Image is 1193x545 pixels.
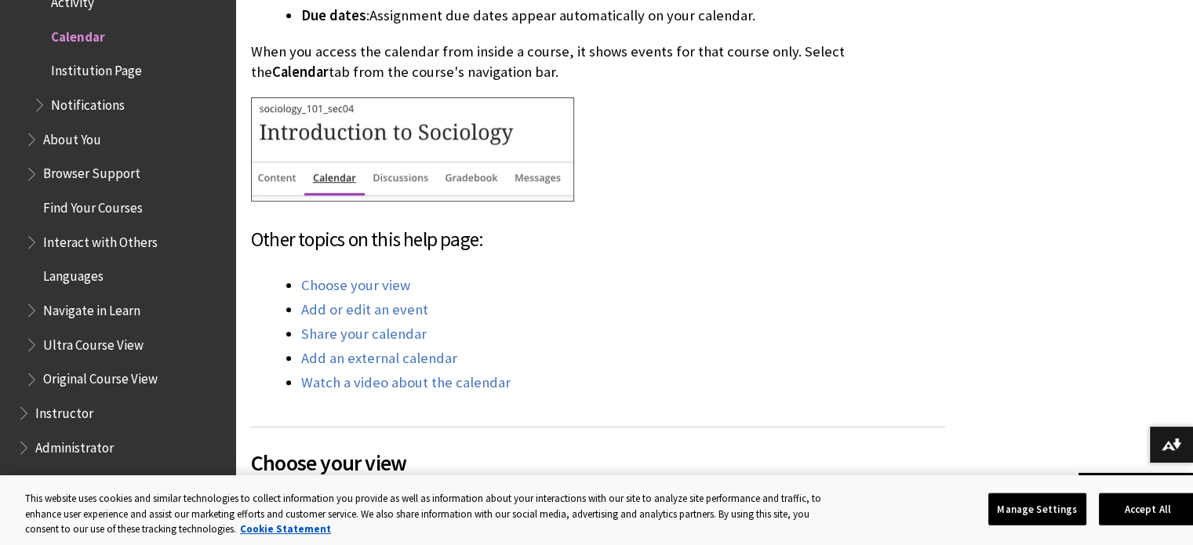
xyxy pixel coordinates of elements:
div: This website uses cookies and similar technologies to collect information you provide as well as ... [25,491,835,537]
p: When you access the calendar from inside a course, it shows events for that course only. Select t... [251,42,945,82]
li: : . [301,5,945,27]
span: Instructor [35,400,93,421]
h3: Other topics on this help page: [251,225,945,255]
span: Due dates [301,6,366,24]
span: Notifications [51,92,125,113]
span: Enable the Ultra Experience [35,469,194,490]
span: About You [43,126,101,147]
a: Choose your view [301,276,410,295]
span: Calendar [51,24,105,45]
span: Languages [43,263,104,285]
a: More information about your privacy, opens in a new tab [240,522,331,536]
span: Calendar [272,63,329,81]
span: Interact with Others [43,229,158,250]
span: Navigate in Learn [43,297,140,318]
a: Add an external calendar [301,349,457,368]
img: Image of a course page, with the Calendar tab underlined in purple [251,97,574,202]
span: Institution Page [51,58,142,79]
span: Ultra Course View [43,332,144,353]
button: Manage Settings [988,492,1086,525]
span: Browser Support [43,161,140,182]
a: Back to top [1078,473,1193,502]
a: Add or edit an event [301,300,428,319]
span: Assignment due dates appear automatically on your calendar [369,6,752,24]
span: Original Course View [43,366,158,387]
span: Administrator [35,434,114,456]
span: Find Your Courses [43,194,143,216]
a: Share your calendar [301,325,427,343]
a: Watch a video about the calendar [301,373,511,392]
span: Choose your view [251,446,945,479]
